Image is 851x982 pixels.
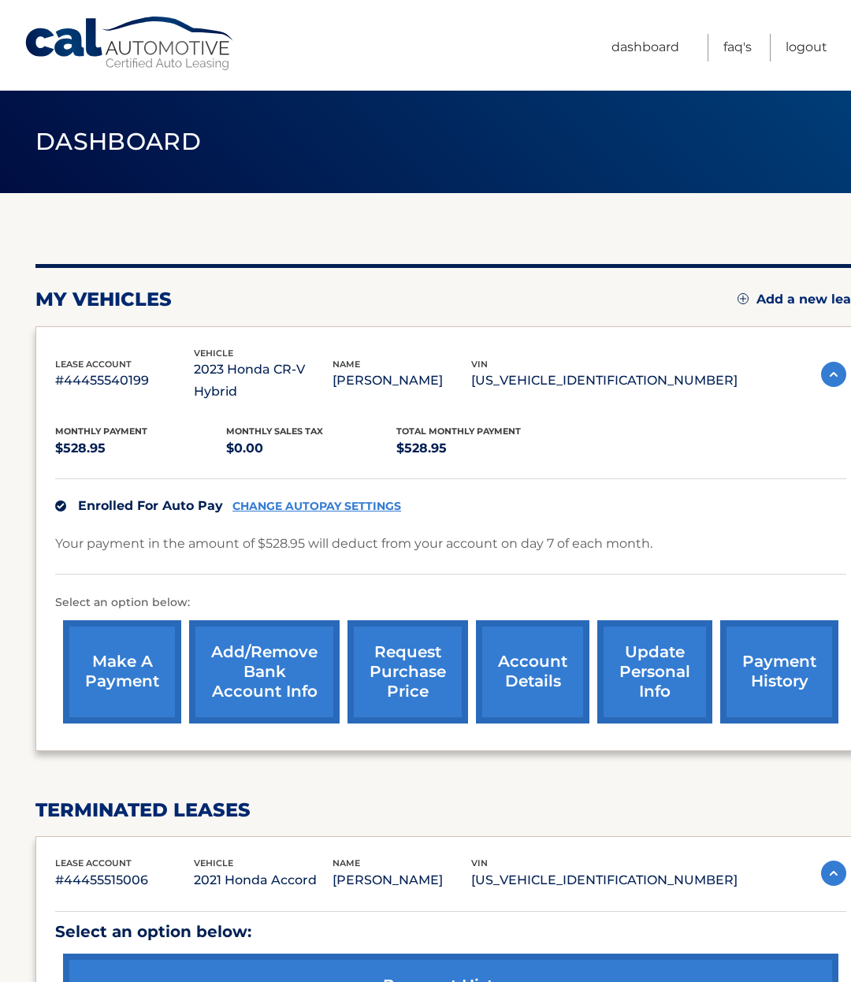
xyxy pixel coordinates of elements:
p: [US_VEHICLE_IDENTIFICATION_NUMBER] [471,370,738,392]
p: Select an option below: [55,918,846,946]
a: Cal Automotive [24,16,236,72]
span: Total Monthly Payment [396,426,521,437]
a: CHANGE AUTOPAY SETTINGS [232,500,401,513]
p: #44455540199 [55,370,194,392]
h2: my vehicles [35,288,172,311]
p: Select an option below: [55,593,846,612]
span: lease account [55,857,132,869]
p: [US_VEHICLE_IDENTIFICATION_NUMBER] [471,869,738,891]
a: update personal info [597,620,712,723]
a: payment history [720,620,838,723]
span: Dashboard [35,127,201,156]
p: 2021 Honda Accord [194,869,333,891]
p: #44455515006 [55,869,194,891]
p: $0.00 [226,437,397,459]
img: accordion-active.svg [821,362,846,387]
span: lease account [55,359,132,370]
span: vin [471,857,488,869]
a: Logout [786,34,827,61]
img: add.svg [738,293,749,304]
a: make a payment [63,620,181,723]
p: $528.95 [55,437,226,459]
span: vehicle [194,857,233,869]
p: [PERSON_NAME] [333,370,471,392]
a: Add/Remove bank account info [189,620,340,723]
span: vehicle [194,348,233,359]
img: check.svg [55,500,66,511]
span: vin [471,359,488,370]
span: name [333,359,360,370]
span: Monthly sales Tax [226,426,323,437]
a: Dashboard [611,34,679,61]
span: Monthly Payment [55,426,147,437]
img: accordion-active.svg [821,861,846,886]
p: 2023 Honda CR-V Hybrid [194,359,333,403]
span: Enrolled For Auto Pay [78,498,223,513]
p: Your payment in the amount of $528.95 will deduct from your account on day 7 of each month. [55,533,652,555]
a: request purchase price [347,620,468,723]
p: $528.95 [396,437,567,459]
a: account details [476,620,589,723]
span: name [333,857,360,869]
a: FAQ's [723,34,752,61]
p: [PERSON_NAME] [333,869,471,891]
